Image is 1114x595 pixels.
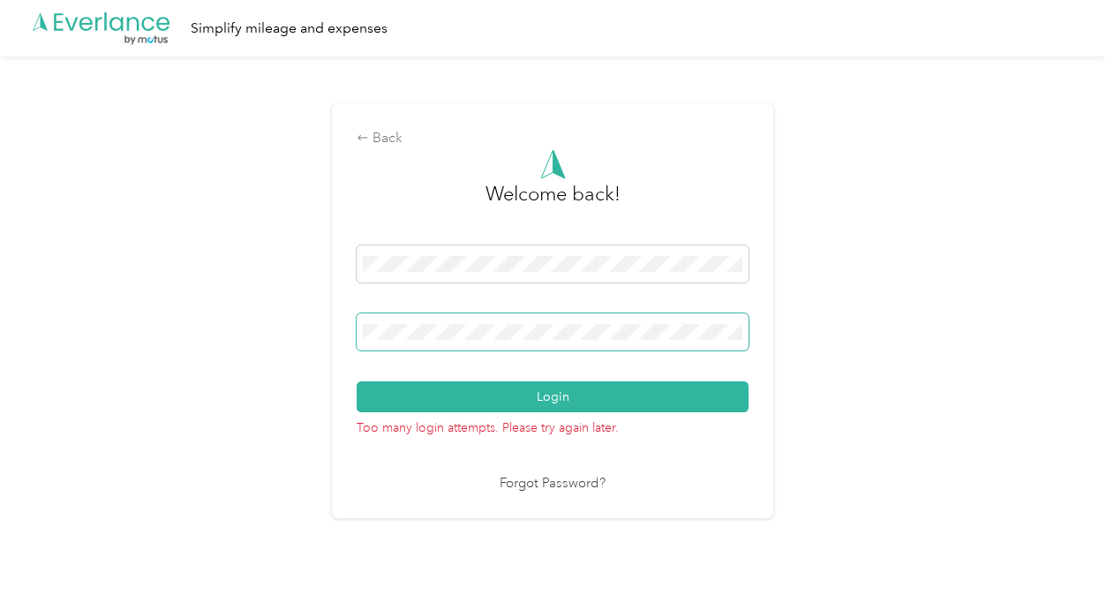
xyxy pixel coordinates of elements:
[357,128,749,149] div: Back
[357,381,749,412] button: Login
[191,18,388,40] div: Simplify mileage and expenses
[485,179,621,227] h3: greeting
[500,474,606,494] a: Forgot Password?
[357,412,749,437] p: Too many login attempts. Please try again later.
